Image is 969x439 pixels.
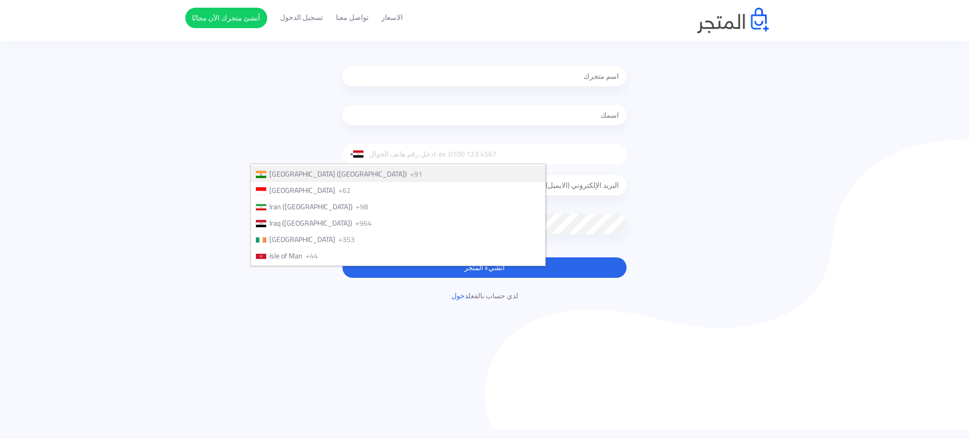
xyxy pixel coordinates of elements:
[306,249,318,262] span: +44
[185,8,267,28] a: أنشئ متجرك الآن مجانًا
[356,200,368,213] span: +98
[342,66,627,86] input: اسم متجرك
[269,184,335,197] span: [GEOGRAPHIC_DATA]
[269,233,335,246] span: [GEOGRAPHIC_DATA]
[338,233,355,246] span: +353
[355,216,372,230] span: +964
[250,164,546,266] ul: List of countries
[381,12,403,23] a: الاسعار
[269,216,352,230] span: Iraq (‫[GEOGRAPHIC_DATA]‬‎)
[269,200,353,213] span: Iran (‫[GEOGRAPHIC_DATA]‬‎)
[280,12,323,23] a: تسجيل الدخول
[342,257,627,278] button: انشيء المتجر
[697,8,769,33] img: logo
[410,167,422,181] span: +91
[342,291,627,301] p: لدي حساب بالفعل
[269,249,303,262] span: Isle of Man
[343,144,367,164] div: Egypt (‫مصر‬‎): +20
[269,167,407,181] span: [GEOGRAPHIC_DATA] ([GEOGRAPHIC_DATA])
[342,144,627,164] input: ادخل رقم هاتف الجوال: ex. 0100 123 4567
[336,12,369,23] a: تواصل معنا
[342,105,627,125] input: اسمك
[451,289,468,302] a: دخول
[338,184,351,197] span: +62
[342,26,627,42] h3: أنشئ متجرك الآن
